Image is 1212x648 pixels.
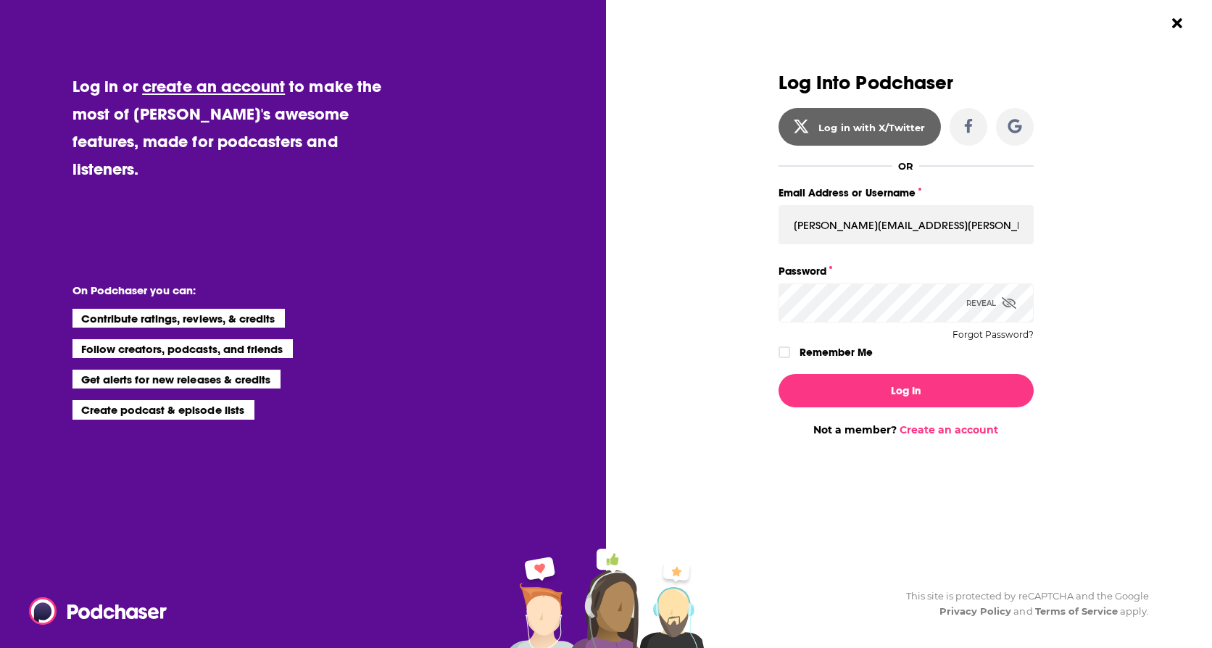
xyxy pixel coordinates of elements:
[779,183,1034,202] label: Email Address or Username
[779,262,1034,281] label: Password
[800,343,873,362] label: Remember Me
[779,72,1034,94] h3: Log Into Podchaser
[966,283,1016,323] div: Reveal
[939,605,1012,617] a: Privacy Policy
[900,423,998,436] a: Create an account
[72,309,286,328] li: Contribute ratings, reviews, & credits
[142,76,285,96] a: create an account
[72,283,362,297] li: On Podchaser you can:
[818,122,925,133] div: Log in with X/Twitter
[779,205,1034,244] input: Email Address or Username
[779,108,941,146] button: Log in with X/Twitter
[779,423,1034,436] div: Not a member?
[779,374,1034,407] button: Log In
[72,400,254,419] li: Create podcast & episode lists
[895,589,1150,619] div: This site is protected by reCAPTCHA and the Google and apply.
[72,370,281,389] li: Get alerts for new releases & credits
[72,339,294,358] li: Follow creators, podcasts, and friends
[1163,9,1191,37] button: Close Button
[29,597,168,625] img: Podchaser - Follow, Share and Rate Podcasts
[29,597,157,625] a: Podchaser - Follow, Share and Rate Podcasts
[898,160,913,172] div: OR
[952,330,1034,340] button: Forgot Password?
[1035,605,1118,617] a: Terms of Service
